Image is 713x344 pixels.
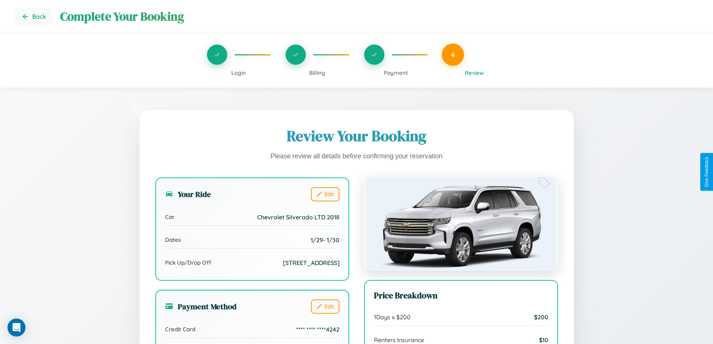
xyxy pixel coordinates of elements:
[7,319,25,337] div: Open Intercom Messenger
[364,177,558,271] img: Chevrolet Silverado LTD
[384,69,408,76] span: Payment
[374,336,424,344] span: Renters Insurance
[231,69,246,76] span: Login
[165,301,237,312] h3: Payment Method
[309,69,325,76] span: Billing
[155,150,558,162] p: Please review all details before confirming your reservation
[465,69,484,76] span: Review
[534,313,548,321] span: $ 200
[155,126,558,146] h1: Review Your Booking
[374,313,411,321] span: 1 Days x $ 200
[165,189,211,200] h3: Your Ride
[60,8,698,25] h1: Complete Your Booking
[539,336,548,344] span: $ 10
[311,187,339,201] button: Edit
[165,259,211,266] span: Pick Up/Drop Off
[257,213,339,221] span: Chevrolet Silverado LTD 2018
[451,51,455,59] span: 4
[283,259,339,267] span: [STREET_ADDRESS]
[311,299,339,314] button: Edit
[165,213,174,220] span: Car
[704,157,709,187] div: Give Feedback
[165,236,181,243] span: Dates
[311,236,339,244] span: 1 / 29 - 1 / 30
[374,290,548,301] h3: Price Breakdown
[15,7,53,25] button: Go back
[165,326,195,333] span: Credit Card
